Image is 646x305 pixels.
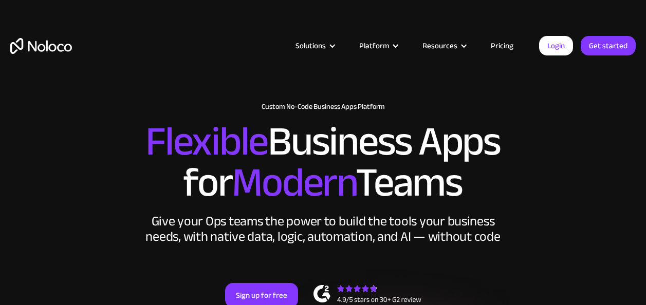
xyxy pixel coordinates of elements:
[410,39,478,52] div: Resources
[10,103,636,111] h1: Custom No-Code Business Apps Platform
[359,39,389,52] div: Platform
[422,39,457,52] div: Resources
[143,214,503,244] div: Give your Ops teams the power to build the tools your business needs, with native data, logic, au...
[581,36,636,55] a: Get started
[10,38,72,54] a: home
[346,39,410,52] div: Platform
[296,39,326,52] div: Solutions
[10,121,636,203] h2: Business Apps for Teams
[232,144,356,221] span: Modern
[478,39,526,52] a: Pricing
[539,36,573,55] a: Login
[145,103,268,180] span: Flexible
[283,39,346,52] div: Solutions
